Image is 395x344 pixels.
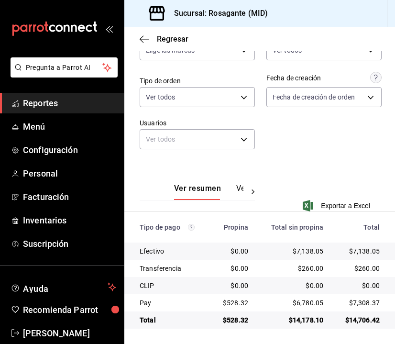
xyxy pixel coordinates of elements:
div: Propina [219,223,248,231]
span: Ayuda [23,281,104,293]
label: Tipo de orden [140,78,255,84]
span: Menú [23,120,116,133]
span: Fecha de creación de orden [273,92,355,102]
div: $14,706.42 [339,315,380,325]
div: Tipo de pago [140,223,203,231]
div: $7,138.05 [339,246,380,256]
button: Regresar [140,34,188,44]
button: Exportar a Excel [305,200,370,211]
div: $6,780.05 [263,298,323,308]
div: $7,138.05 [263,246,323,256]
div: Total [339,223,380,231]
button: Pregunta a Parrot AI [11,57,118,78]
div: $260.00 [339,264,380,273]
div: $0.00 [219,264,248,273]
div: navigation tabs [174,184,243,200]
div: Total [140,315,203,325]
label: Usuarios [140,120,255,126]
button: open_drawer_menu [105,25,113,33]
span: Reportes [23,97,116,110]
h3: Sucursal: Rosagante (MID) [166,8,268,19]
span: Personal [23,167,116,180]
span: Suscripción [23,237,116,250]
div: CLIP [140,281,203,290]
div: $260.00 [263,264,323,273]
div: $0.00 [219,281,248,290]
button: Ver resumen [174,184,221,200]
span: [PERSON_NAME] [23,327,116,340]
span: Pregunta a Parrot AI [26,63,103,73]
span: Regresar [157,34,188,44]
span: Recomienda Parrot [23,303,116,316]
div: $0.00 [219,246,248,256]
div: $528.32 [219,315,248,325]
div: Transferencia [140,264,203,273]
div: Ver todos [140,129,255,149]
div: $0.00 [263,281,323,290]
div: $528.32 [219,298,248,308]
div: Fecha de creación [266,73,321,83]
span: Inventarios [23,214,116,227]
div: Pay [140,298,203,308]
div: Efectivo [140,246,203,256]
div: $0.00 [339,281,380,290]
div: Total sin propina [263,223,323,231]
div: $7,308.37 [339,298,380,308]
div: $14,178.10 [263,315,323,325]
span: Facturación [23,190,116,203]
svg: Los pagos realizados con Pay y otras terminales son montos brutos. [188,224,195,231]
span: Ver todos [146,92,175,102]
button: Ver pagos [236,184,272,200]
span: Configuración [23,144,116,156]
a: Pregunta a Parrot AI [7,69,118,79]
